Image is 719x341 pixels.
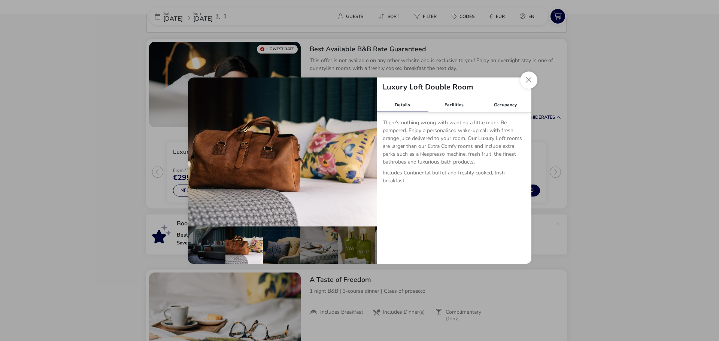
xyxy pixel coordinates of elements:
div: Occupancy [480,97,531,112]
h2: Luxury Loft Double Room [377,83,479,91]
div: Details [377,97,428,112]
div: details [188,77,531,264]
img: 40511f0639478a42d796807b35d24a7d2a2c92907d4bfbb5e096bd93bb6c112e [188,77,377,226]
button: Close dialog [520,71,537,89]
p: There’s nothing wrong with wanting a little more. Be pampered. Enjoy a personalised wake-up call ... [383,119,525,169]
div: Facilities [428,97,480,112]
p: Includes Continental buffet and freshly cooked, Irish breakfast. [383,169,525,188]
